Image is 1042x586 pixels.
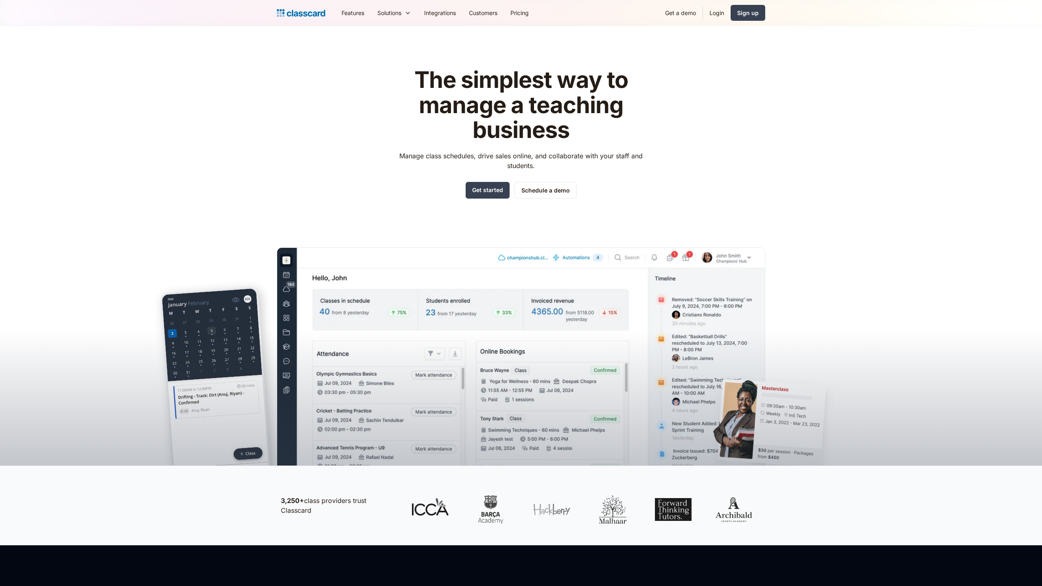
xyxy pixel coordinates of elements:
a: Logo [277,7,325,19]
a: Integrations [418,4,462,22]
p: Manage class schedules, drive sales online, and collaborate with your staff and students. [392,151,650,171]
a: Customers [462,4,504,22]
div: Sign up [737,9,759,17]
div: Solutions [377,9,401,17]
a: Schedule a demo [514,182,577,199]
strong: 3,250+ [281,496,304,505]
a: Sign up [731,5,765,21]
a: Get started [466,182,510,199]
div: Solutions [371,4,418,22]
a: Features [335,4,371,22]
a: Login [703,4,731,22]
p: class providers trust Classcard [281,496,395,515]
a: Get a demo [659,4,703,22]
h1: The simplest way to manage a teaching business [392,68,650,143]
a: Pricing [504,4,535,22]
